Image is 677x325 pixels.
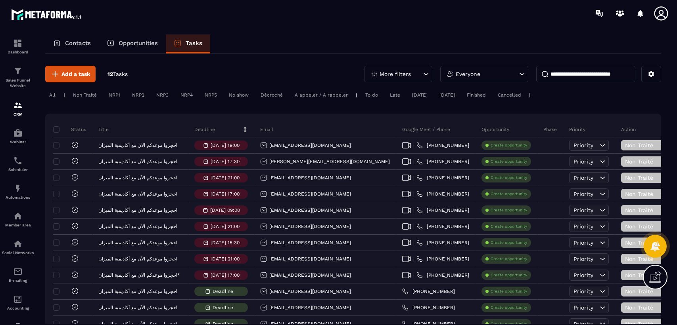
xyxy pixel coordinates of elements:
[491,207,527,213] p: Create opportunity
[491,240,527,245] p: Create opportunity
[625,304,658,311] span: Non Traité
[98,272,180,278] p: احجزوا موعدكم الآن مع أكاديمية الميزان*
[260,126,273,133] p: Email
[573,288,593,295] span: Priority
[166,34,210,53] a: Tasks
[356,92,357,98] p: |
[2,140,34,144] p: Webinar
[98,305,177,310] p: احجزوا موعدكم الآن مع أكاديمية الميزان
[45,66,96,82] button: Add a task
[2,251,34,255] p: Social Networks
[2,150,34,178] a: schedulerschedulerScheduler
[13,156,23,165] img: scheduler
[113,71,128,77] span: Tasks
[119,40,158,47] p: Opportunities
[257,90,287,100] div: Décroché
[211,175,240,181] p: [DATE] 21:00
[625,207,658,213] span: Non Traité
[98,159,177,164] p: احجزوا موعدكم الآن مع أكاديمية الميزان
[98,289,177,294] p: احجزوا موعدكم الآن مع أكاديمية الميزان
[105,90,124,100] div: NRP1
[2,122,34,150] a: automationsautomationsWebinar
[413,191,414,197] span: |
[211,272,240,278] p: [DATE] 17:00
[573,158,593,165] span: Priority
[416,142,469,148] a: [PHONE_NUMBER]
[2,278,34,283] p: E-mailing
[98,256,177,262] p: احجزوا موعدكم الآن مع أكاديمية الميزان
[491,224,527,229] p: Create opportunity
[621,126,636,133] p: Action
[625,288,658,295] span: Non Traité
[491,159,527,164] p: Create opportunity
[2,223,34,227] p: Member area
[2,205,34,233] a: automationsautomationsMember area
[2,32,34,60] a: formationformationDashboard
[416,272,469,278] a: [PHONE_NUMBER]
[2,195,34,200] p: Automations
[211,240,240,245] p: [DATE] 15:30
[211,256,240,262] p: [DATE] 21:00
[213,305,237,310] span: Deadline
[2,178,34,205] a: automationsautomationsAutomations
[494,90,525,100] div: Cancelled
[128,90,148,100] div: NRP2
[213,289,237,294] span: Deadline
[13,239,23,249] img: social-network
[201,90,221,100] div: NRP5
[416,191,469,197] a: [PHONE_NUMBER]
[2,233,34,261] a: social-networksocial-networkSocial Networks
[573,223,593,230] span: Priority
[13,38,23,48] img: formation
[408,90,432,100] div: [DATE]
[98,175,177,181] p: احجزوا موعدكم الآن مع أكاديمية الميزان
[98,207,177,213] p: احجزوا موعدكم الآن مع أكاديمية الميزان
[413,175,414,181] span: |
[13,184,23,193] img: automations
[13,128,23,138] img: automations
[625,158,658,165] span: Non Traité
[65,40,91,47] p: Contacts
[13,267,23,276] img: email
[98,224,177,229] p: احجزوا موعدكم الآن مع أكاديمية الميزان
[98,126,109,133] p: Title
[291,90,352,100] div: A appeler / A rappeler
[625,223,658,230] span: Non Traité
[2,261,34,289] a: emailemailE-mailing
[63,92,65,98] p: |
[211,143,240,148] p: [DATE] 19:00
[625,239,658,246] span: Non Traité
[416,223,469,230] a: [PHONE_NUMBER]
[402,288,455,295] a: [PHONE_NUMBER]
[210,207,240,213] p: [DATE] 09:00
[2,289,34,316] a: accountantaccountantAccounting
[98,240,177,245] p: احجزوا موعدكم الآن مع أكاديمية الميزان
[2,50,34,54] p: Dashboard
[413,272,414,278] span: |
[186,40,202,47] p: Tasks
[225,90,253,100] div: No show
[2,306,34,310] p: Accounting
[569,126,585,133] p: Priority
[413,240,414,246] span: |
[380,71,411,77] p: More filters
[573,239,593,246] span: Priority
[491,175,527,181] p: Create opportunity
[13,211,23,221] img: automations
[625,142,658,148] span: Non Traité
[13,101,23,110] img: formation
[69,90,101,100] div: Non Traité
[99,34,166,53] a: Opportunities
[491,143,527,148] p: Create opportunity
[435,90,459,100] div: [DATE]
[2,78,34,89] p: Sales Funnel Website
[211,191,240,197] p: [DATE] 17:00
[413,207,414,213] span: |
[529,92,531,98] p: |
[402,304,455,311] a: [PHONE_NUMBER]
[416,175,469,181] a: [PHONE_NUMBER]
[573,175,593,181] span: Priority
[416,239,469,246] a: [PHONE_NUMBER]
[573,256,593,262] span: Priority
[416,158,469,165] a: [PHONE_NUMBER]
